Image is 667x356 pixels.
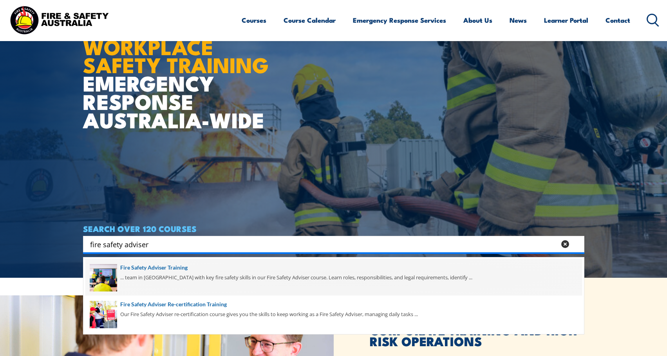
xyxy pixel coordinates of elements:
[90,300,578,309] a: Fire Safety Adviser Re-certification Training
[83,224,584,233] h4: SEARCH OVER 120 COURSES
[353,10,446,31] a: Emergency Response Services
[92,239,558,250] form: Search form
[284,10,336,31] a: Course Calendar
[90,263,578,272] a: Fire Safety Adviser Training
[83,30,269,81] strong: WORKPLACE SAFETY TRAINING
[90,238,556,250] input: Search input
[370,313,584,346] h2: CORPORATE TRAINING AND HIGH-RISK OPERATIONS
[463,10,492,31] a: About Us
[606,10,630,31] a: Contact
[242,10,266,31] a: Courses
[510,10,527,31] a: News
[83,18,275,129] h1: EMERGENCY RESPONSE AUSTRALIA-WIDE
[544,10,588,31] a: Learner Portal
[571,239,582,250] button: Search magnifier button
